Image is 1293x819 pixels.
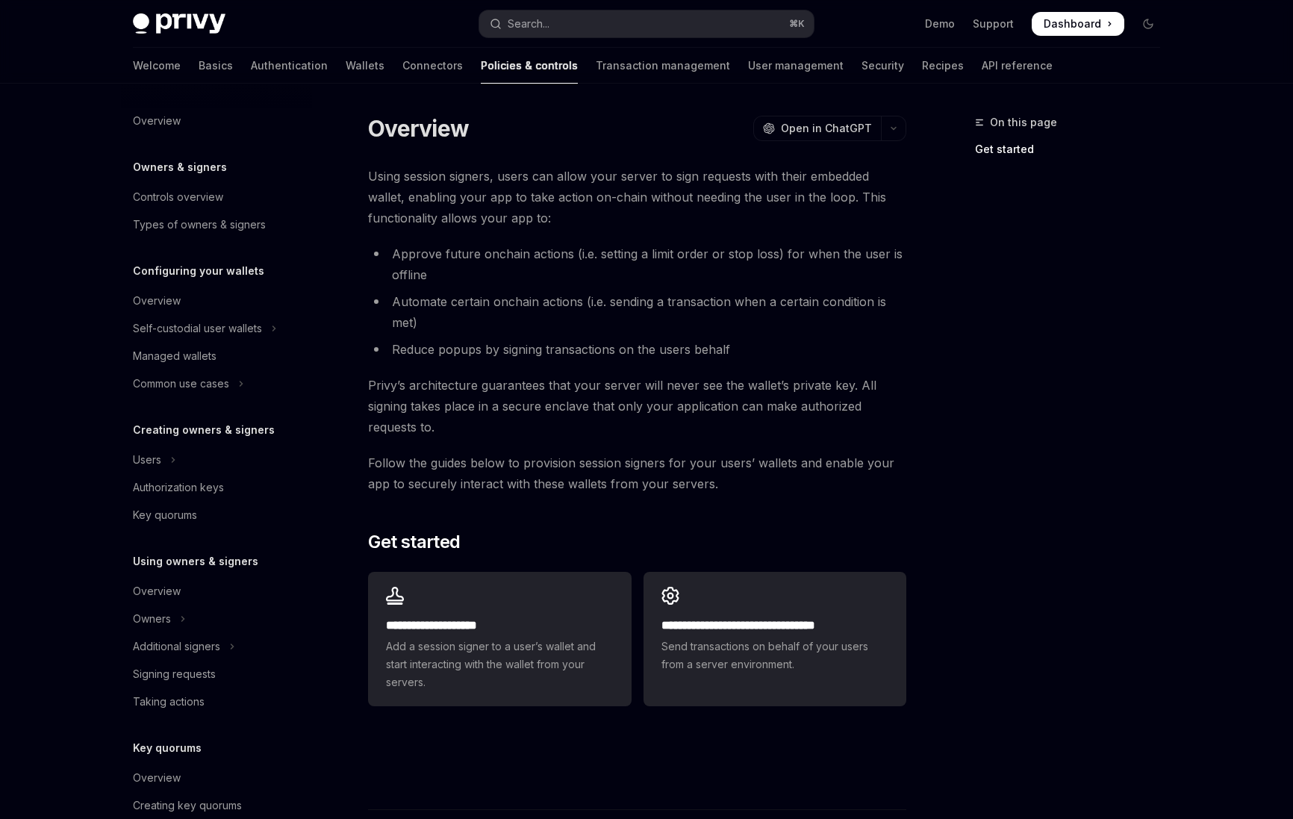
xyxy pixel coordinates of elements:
[121,184,312,211] a: Controls overview
[133,451,161,469] div: Users
[133,797,242,815] div: Creating key quorums
[481,48,578,84] a: Policies & controls
[199,48,233,84] a: Basics
[402,48,463,84] a: Connectors
[1032,12,1124,36] a: Dashboard
[368,291,906,333] li: Automate certain onchain actions (i.e. sending a transaction when a certain condition is met)
[596,48,730,84] a: Transaction management
[133,347,216,365] div: Managed wallets
[121,688,312,715] a: Taking actions
[368,530,460,554] span: Get started
[508,15,549,33] div: Search...
[133,693,205,711] div: Taking actions
[368,452,906,494] span: Follow the guides below to provision session signers for your users’ wallets and enable your app ...
[133,552,258,570] h5: Using owners & signers
[925,16,955,31] a: Demo
[368,243,906,285] li: Approve future onchain actions (i.e. setting a limit order or stop loss) for when the user is off...
[789,18,805,30] span: ⌘ K
[1136,12,1160,36] button: Toggle dark mode
[121,287,312,314] a: Overview
[133,479,224,496] div: Authorization keys
[133,638,220,655] div: Additional signers
[368,115,469,142] h1: Overview
[661,638,888,673] span: Send transactions on behalf of your users from a server environment.
[781,121,872,136] span: Open in ChatGPT
[121,211,312,238] a: Types of owners & signers
[133,769,181,787] div: Overview
[1044,16,1101,31] span: Dashboard
[975,137,1172,161] a: Get started
[973,16,1014,31] a: Support
[133,48,181,84] a: Welcome
[121,446,312,473] button: Toggle Users section
[121,502,312,529] a: Key quorums
[121,370,312,397] button: Toggle Common use cases section
[368,572,631,706] a: **** **** **** *****Add a session signer to a user’s wallet and start interacting with the wallet...
[133,421,275,439] h5: Creating owners & signers
[121,578,312,605] a: Overview
[346,48,384,84] a: Wallets
[121,764,312,791] a: Overview
[386,638,613,691] span: Add a session signer to a user’s wallet and start interacting with the wallet from your servers.
[121,315,312,342] button: Toggle Self-custodial user wallets section
[121,474,312,501] a: Authorization keys
[133,610,171,628] div: Owners
[133,320,262,337] div: Self-custodial user wallets
[862,48,904,84] a: Security
[133,216,266,234] div: Types of owners & signers
[133,375,229,393] div: Common use cases
[479,10,814,37] button: Open search
[753,116,881,141] button: Open in ChatGPT
[133,582,181,600] div: Overview
[133,13,225,34] img: dark logo
[121,343,312,370] a: Managed wallets
[121,605,312,632] button: Toggle Owners section
[368,166,906,228] span: Using session signers, users can allow your server to sign requests with their embedded wallet, e...
[133,506,197,524] div: Key quorums
[121,661,312,688] a: Signing requests
[990,113,1057,131] span: On this page
[922,48,964,84] a: Recipes
[121,633,312,660] button: Toggle Additional signers section
[121,792,312,819] a: Creating key quorums
[121,108,312,134] a: Overview
[133,158,227,176] h5: Owners & signers
[368,375,906,437] span: Privy’s architecture guarantees that your server will never see the wallet’s private key. All sig...
[368,339,906,360] li: Reduce popups by signing transactions on the users behalf
[133,262,264,280] h5: Configuring your wallets
[133,292,181,310] div: Overview
[133,739,202,757] h5: Key quorums
[133,112,181,130] div: Overview
[748,48,844,84] a: User management
[251,48,328,84] a: Authentication
[133,665,216,683] div: Signing requests
[982,48,1053,84] a: API reference
[133,188,223,206] div: Controls overview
